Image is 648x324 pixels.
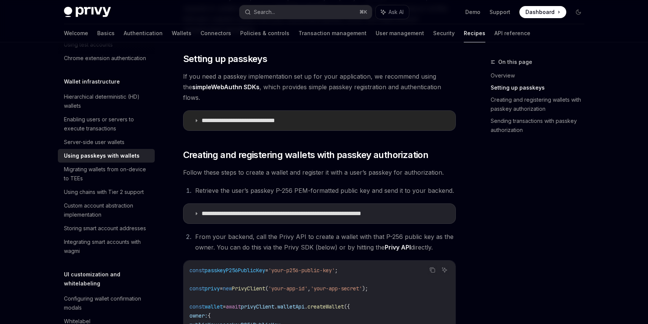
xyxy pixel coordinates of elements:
[223,303,226,310] span: =
[465,8,480,16] a: Demo
[491,70,591,82] a: Overview
[208,312,211,319] span: {
[274,303,277,310] span: .
[190,312,208,319] span: owner:
[308,285,311,292] span: ,
[97,24,115,42] a: Basics
[64,201,150,219] div: Custom account abstraction implementation
[362,285,368,292] span: );
[58,51,155,65] a: Chrome extension authentication
[64,138,124,147] div: Server-side user wallets
[305,303,308,310] span: .
[491,115,591,136] a: Sending transactions with passkey authorization
[240,24,289,42] a: Policies & controls
[183,149,429,161] span: Creating and registering wallets with passkey authorization
[311,285,362,292] span: 'your-app-secret'
[440,265,449,275] button: Ask AI
[64,24,88,42] a: Welcome
[64,92,150,110] div: Hierarchical deterministic (HD) wallets
[58,185,155,199] a: Using chains with Tier 2 support
[58,222,155,235] a: Storing smart account addresses
[58,90,155,113] a: Hierarchical deterministic (HD) wallets
[193,185,456,196] li: Retrieve the user’s passkey P-256 PEM-formatted public key and send it to your backend.
[491,82,591,94] a: Setting up passkeys
[64,270,155,288] h5: UI customization and whitelabeling
[385,243,411,251] a: Privy API
[64,7,111,17] img: dark logo
[205,285,220,292] span: privy
[498,57,532,67] span: On this page
[265,285,268,292] span: (
[433,24,455,42] a: Security
[298,24,367,42] a: Transaction management
[172,24,191,42] a: Wallets
[223,285,232,292] span: new
[277,303,305,310] span: walletApi
[205,267,265,274] span: passkeyP256PublicKey
[58,292,155,315] a: Configuring wallet confirmation modals
[268,285,308,292] span: 'your-app-id'
[359,9,367,15] span: ⌘ K
[190,303,205,310] span: const
[124,24,163,42] a: Authentication
[64,224,146,233] div: Storing smart account addresses
[376,5,409,19] button: Ask AI
[58,149,155,163] a: Using passkeys with wallets
[183,53,267,65] span: Setting up passkeys
[64,188,144,197] div: Using chains with Tier 2 support
[192,83,260,91] a: simpleWebAuthn SDKs
[64,77,120,86] h5: Wallet infrastructure
[64,237,150,256] div: Integrating smart accounts with wagmi
[58,235,155,258] a: Integrating smart accounts with wagmi
[205,303,223,310] span: wallet
[572,6,584,18] button: Toggle dark mode
[427,265,437,275] button: Copy the contents from the code block
[64,165,150,183] div: Migrating wallets from on-device to TEEs
[58,135,155,149] a: Server-side user wallets
[489,8,510,16] a: Support
[464,24,485,42] a: Recipes
[491,94,591,115] a: Creating and registering wallets with passkey authorization
[64,115,150,133] div: Enabling users or servers to execute transactions
[308,303,344,310] span: createWallet
[190,285,205,292] span: const
[193,231,456,253] li: From your backend, call the Privy API to create a wallet with that P-256 public key as the owner....
[183,167,456,178] span: Follow these steps to create a wallet and register it with a user’s passkey for authorization.
[335,267,338,274] span: ;
[494,24,530,42] a: API reference
[519,6,566,18] a: Dashboard
[64,54,146,63] div: Chrome extension authentication
[254,8,275,17] div: Search...
[239,5,372,19] button: Search...⌘K
[268,267,335,274] span: 'your-p256-public-key'
[265,267,268,274] span: =
[200,24,231,42] a: Connectors
[226,303,241,310] span: await
[232,285,265,292] span: PrivyClient
[58,199,155,222] a: Custom account abstraction implementation
[344,303,350,310] span: ({
[525,8,555,16] span: Dashboard
[64,294,150,312] div: Configuring wallet confirmation modals
[376,24,424,42] a: User management
[183,71,456,103] span: If you need a passkey implementation set up for your application, we recommend using the , which ...
[58,163,155,185] a: Migrating wallets from on-device to TEEs
[58,113,155,135] a: Enabling users or servers to execute transactions
[64,151,140,160] div: Using passkeys with wallets
[220,285,223,292] span: =
[241,303,274,310] span: privyClient
[190,267,205,274] span: const
[388,8,404,16] span: Ask AI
